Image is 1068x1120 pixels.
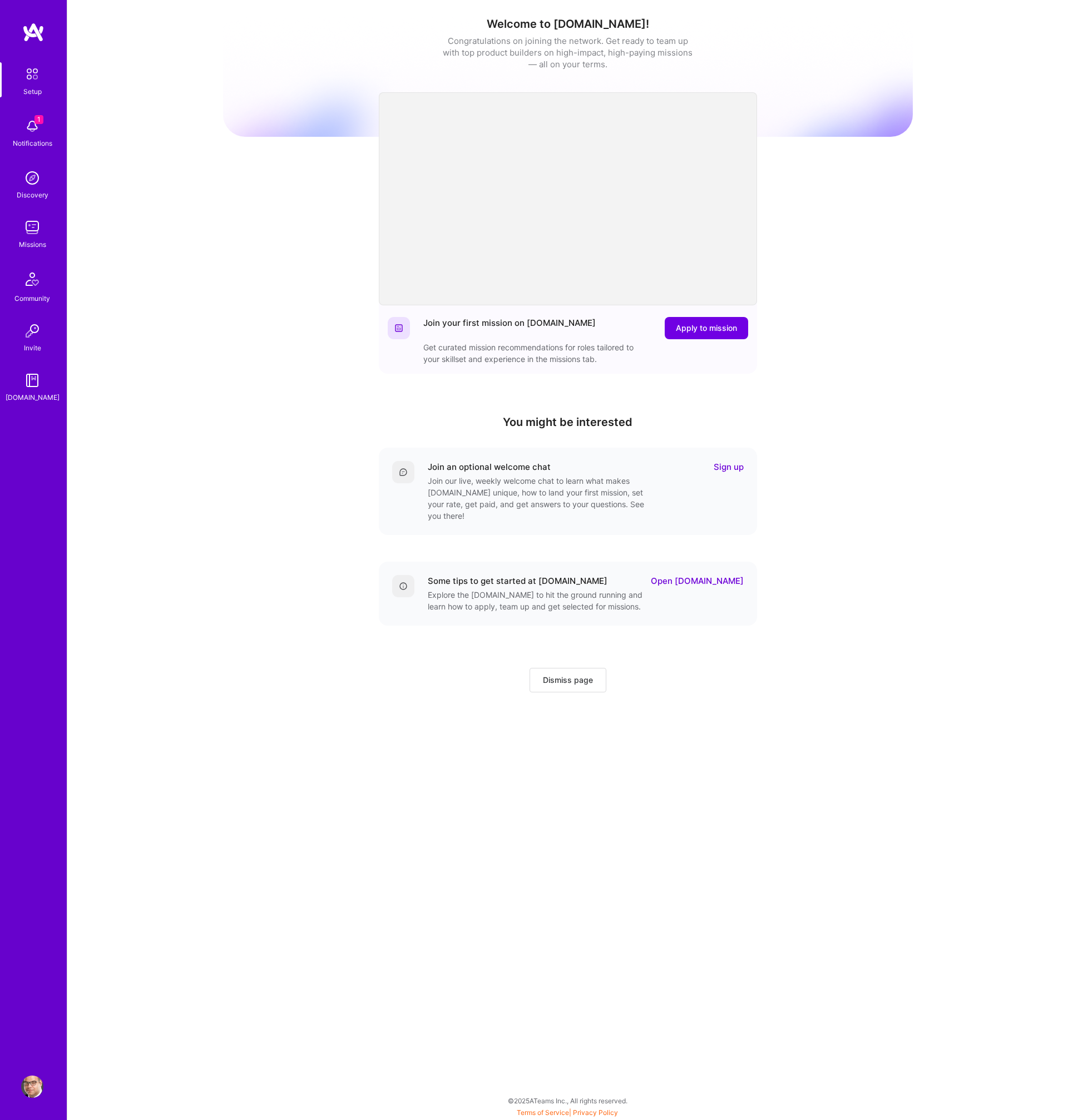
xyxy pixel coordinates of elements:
span: 1 [34,115,43,124]
button: Apply to mission [665,317,748,339]
a: User Avatar [18,1076,46,1098]
div: Explore the [DOMAIN_NAME] to hit the ground running and learn how to apply, team up and get selec... [428,589,650,612]
img: setup [21,62,44,86]
div: © 2025 ATeams Inc., All rights reserved. [67,1087,1068,1114]
h4: You might be interested [379,415,757,429]
div: Get curated mission recommendations for roles tailored to your skillset and experience in the mis... [423,341,646,365]
div: Notifications [13,137,52,149]
iframe: video [379,92,757,305]
img: Comment [399,468,408,477]
a: Open [DOMAIN_NAME] [651,575,744,587]
a: Privacy Policy [573,1108,618,1117]
img: bell [21,115,43,137]
div: Discovery [17,189,48,201]
div: Congratulations on joining the network. Get ready to team up with top product builders on high-im... [443,35,693,70]
img: discovery [21,167,43,189]
div: Join our live, weekly welcome chat to learn what makes [DOMAIN_NAME] unique, how to land your fir... [428,475,650,522]
img: Invite [21,320,43,342]
span: Dismiss page [543,675,593,686]
div: Setup [23,86,42,97]
span: Apply to mission [676,323,737,334]
img: logo [22,22,44,42]
div: Invite [24,342,41,354]
img: guide book [21,369,43,391]
h1: Welcome to [DOMAIN_NAME]! [223,17,913,31]
img: Details [399,582,408,591]
div: Missions [19,239,46,250]
a: Terms of Service [517,1108,569,1117]
span: | [517,1108,618,1117]
div: Join an optional welcome chat [428,461,551,473]
div: Join your first mission on [DOMAIN_NAME] [423,317,596,339]
img: Community [19,266,46,293]
img: teamwork [21,216,43,239]
button: Dismiss page [530,668,606,692]
img: Website [394,324,403,333]
div: Community [14,293,50,304]
img: User Avatar [21,1076,43,1098]
div: [DOMAIN_NAME] [6,391,60,403]
a: Sign up [714,461,744,473]
div: Some tips to get started at [DOMAIN_NAME] [428,575,607,587]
